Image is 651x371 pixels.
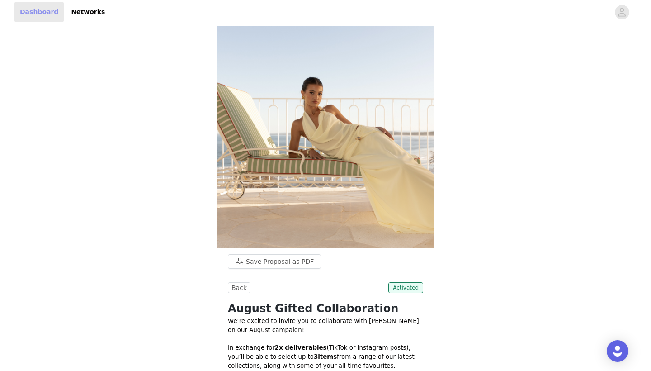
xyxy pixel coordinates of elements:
[66,2,110,22] a: Networks
[228,318,419,333] span: We’re excited to invite you to collaborate with [PERSON_NAME] on our August campaign!
[14,2,64,22] a: Dashboard
[275,344,327,351] strong: 2x deliverables
[314,353,318,360] strong: 3
[618,5,626,19] div: avatar
[217,26,434,248] img: campaign image
[318,353,337,360] strong: items
[228,300,423,317] h1: August Gifted Collaboration
[607,340,628,362] div: Open Intercom Messenger
[388,282,423,293] span: Activated
[228,344,415,369] span: In exchange for (TikTok or Instagram posts), you’ll be able to select up to from a range of our l...
[228,254,321,269] button: Save Proposal as PDF
[228,282,250,293] button: Back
